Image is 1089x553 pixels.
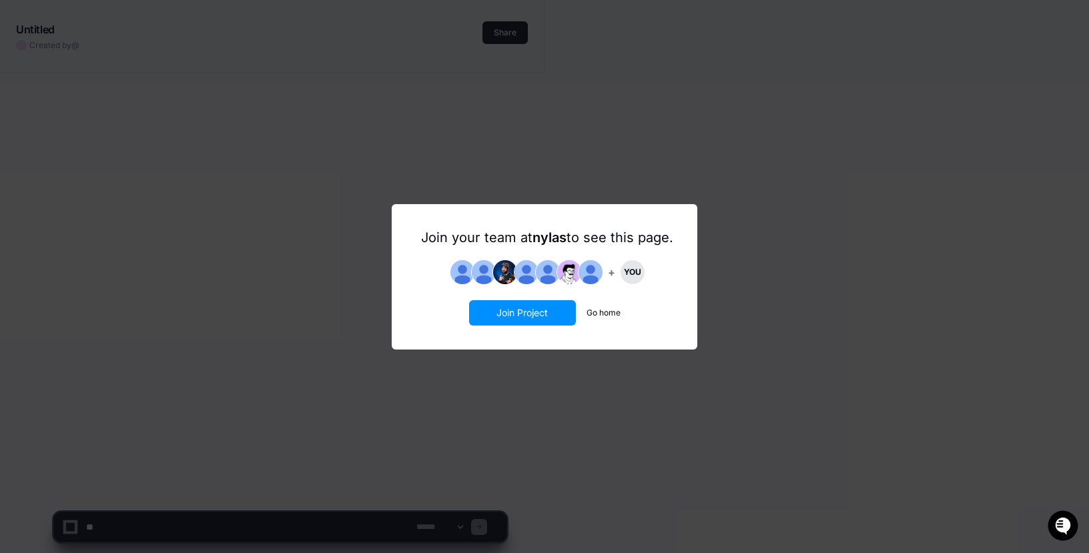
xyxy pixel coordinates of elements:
iframe: Open customer support [1046,509,1082,545]
img: ALV-UjV1H-SzzRaL4Lm1RIkASIYZsU5UaY5UW45VHU3kNO_Tv9enOpbxu6A6Go2FhGzm4EOTK9ZNSOEXSUGeyVrQopl6A5mQU... [536,260,560,284]
span: @ [71,40,79,50]
button: Join Project [469,300,576,326]
img: avatar [557,260,581,284]
h1: Untitled [16,21,55,37]
p: You [621,260,645,284]
div: Welcome [13,53,243,75]
img: ALV-UjWC8FXoJKKqWd_R-X2jW1ZvZFZUhNZjR2rRoq0G-3a_2kHTuhVkgYO4d-csnA6Y-vVGu_0t4z_-GNH-_3izbj9hvrVak... [450,260,474,284]
button: Start new chat [227,103,243,119]
div: We're available if you need us! [45,113,169,123]
button: Share [482,21,528,44]
div: + [608,264,615,280]
div: Start new chat [45,99,219,113]
img: ACg8ocINRnlf1dWFTn9Pjd-3C8-sR16ik65RLYwTqOhHnGtWuBxxoIcA=s96-c [493,260,517,284]
span: nylas [532,229,567,245]
img: 1736555170064-99ba0984-63c1-480f-8ee9-699278ef63ed [13,99,37,123]
img: ALV-UjUOe3NI-3UNMHJgOpzsam4X6ArUu4NmlnHhGc0e62YbjTxlhQLzQYE9lVkQuWADdETJQUEy_G0QLhsQum8rhC2q007mA... [514,260,538,284]
img: ALV-UjXnVqfdTJ29XHstgtLVSTAP_JojTg2FdvvKtXQODhdODplSZv-fwljILd8Bm-SByuh3fCnS7gGfqB3khOEXGlZ5kMVmG... [579,260,603,284]
span: Join your team at [421,229,532,245]
span: Created by [29,40,79,51]
img: ALV-UjVUajfzmn4iS8o_SZKT-Yqb23rHSpb8xVYwofcRoyN2GHmy2zdYRTtq4emWGhVLCJ1vuuKx9x0hBh_SI5zbwoLUX-ISc... [472,260,496,284]
span: to see this page. [567,229,673,245]
img: PlayerZero [13,13,40,40]
button: Go home [587,308,621,318]
a: Powered byPylon [94,139,161,150]
span: Pylon [133,140,161,150]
